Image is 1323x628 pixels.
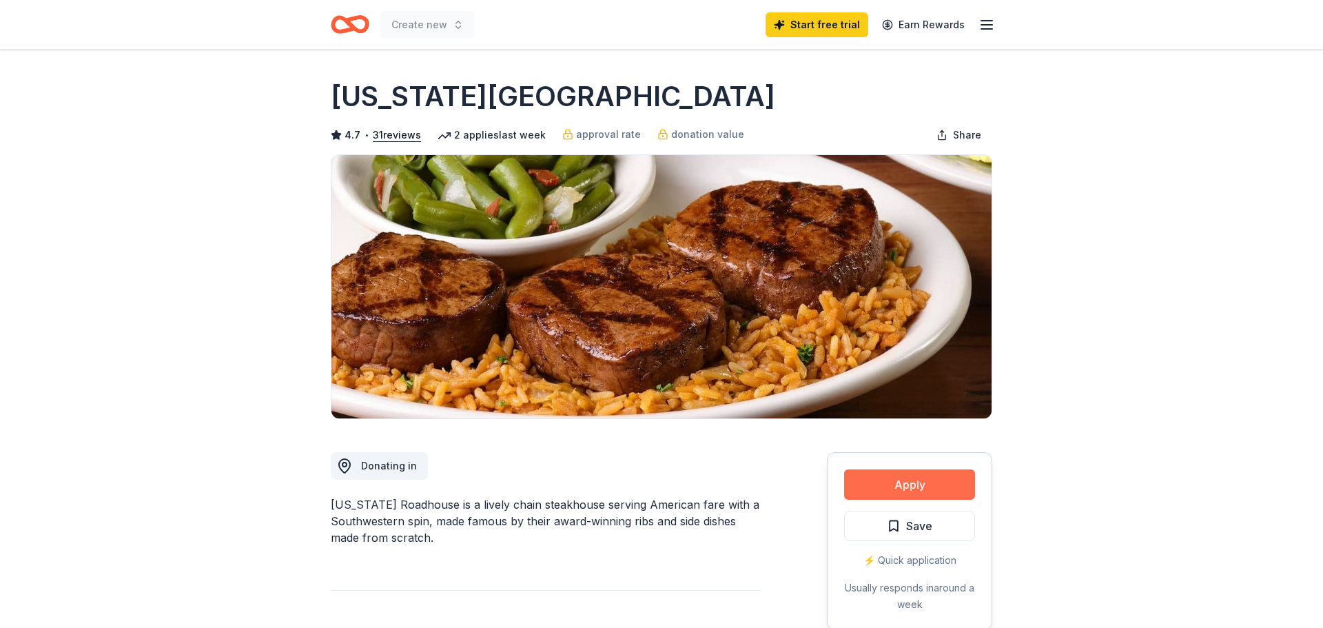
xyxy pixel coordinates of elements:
[925,121,992,149] button: Share
[844,552,975,569] div: ⚡️ Quick application
[657,126,744,143] a: donation value
[365,130,369,141] span: •
[438,127,546,143] div: 2 applies last week
[671,126,744,143] span: donation value
[331,155,992,418] img: Image for Texas Roadhouse
[906,517,932,535] span: Save
[766,12,868,37] a: Start free trial
[562,126,641,143] a: approval rate
[391,17,447,33] span: Create new
[361,460,417,472] span: Donating in
[331,77,775,116] h1: [US_STATE][GEOGRAPHIC_DATA]
[953,127,981,143] span: Share
[331,496,761,546] div: [US_STATE] Roadhouse is a lively chain steakhouse serving American fare with a Southwestern spin,...
[844,511,975,541] button: Save
[380,11,475,39] button: Create new
[331,8,369,41] a: Home
[874,12,973,37] a: Earn Rewards
[345,127,360,143] span: 4.7
[576,126,641,143] span: approval rate
[373,127,421,143] button: 31reviews
[844,469,975,500] button: Apply
[844,580,975,613] div: Usually responds in around a week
